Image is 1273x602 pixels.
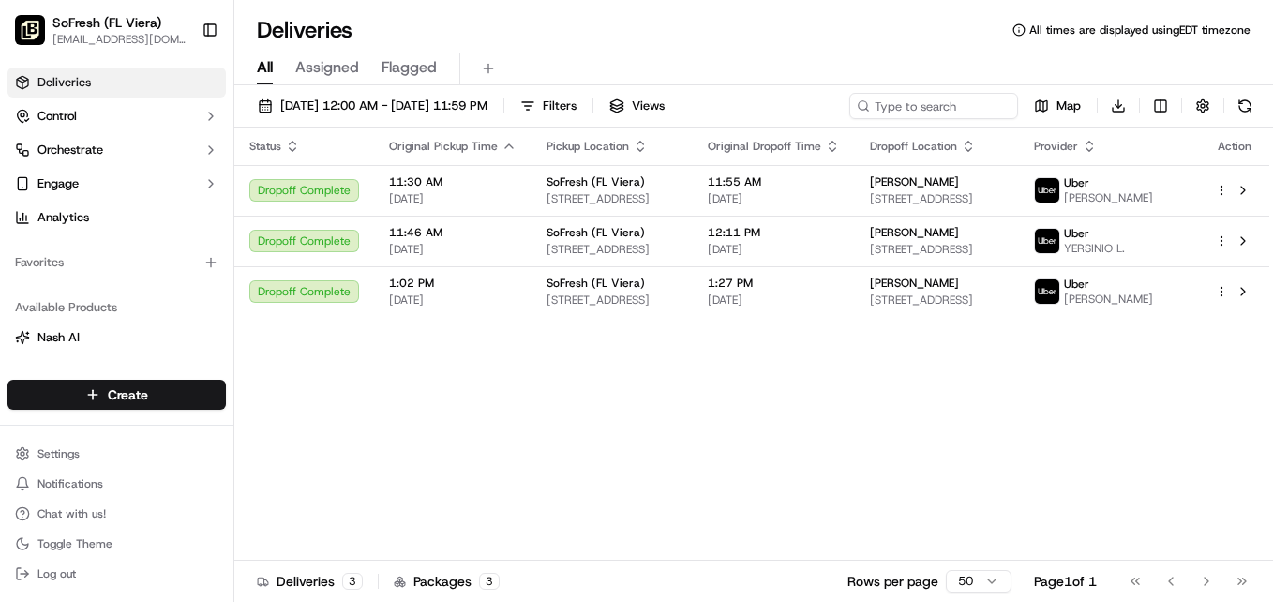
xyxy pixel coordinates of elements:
button: Filters [512,93,585,119]
span: [STREET_ADDRESS] [870,191,1005,206]
a: Deliveries [7,68,226,98]
span: [PERSON_NAME] [870,174,959,189]
button: Start new chat [319,185,341,207]
button: Fleet [7,356,226,386]
span: Views [632,98,665,114]
span: Pylon [187,318,227,332]
span: Filters [543,98,577,114]
span: [PERSON_NAME] [1064,292,1153,307]
span: SoFresh (FL Viera) [547,225,645,240]
span: Orchestrate [37,142,103,158]
img: uber-new-logo.jpeg [1035,229,1059,253]
button: [DATE] 12:00 AM - [DATE] 11:59 PM [249,93,496,119]
button: Refresh [1232,93,1258,119]
button: SoFresh (FL Viera)SoFresh (FL Viera)[EMAIL_ADDRESS][DOMAIN_NAME] [7,8,194,53]
span: Control [37,108,77,125]
span: [PERSON_NAME] [1064,190,1153,205]
a: 💻API Documentation [151,264,308,298]
span: Nash AI [37,329,80,346]
span: [DATE] [389,242,517,257]
img: Nash [19,19,56,56]
span: SoFresh (FL Viera) [547,276,645,291]
div: Available Products [7,293,226,323]
button: Views [601,93,673,119]
span: All times are displayed using EDT timezone [1029,23,1251,38]
span: [DATE] [389,191,517,206]
span: [DATE] [708,191,840,206]
span: Create [108,385,148,404]
div: 📗 [19,274,34,289]
span: Map [1056,98,1081,114]
span: [STREET_ADDRESS] [870,242,1005,257]
span: 1:27 PM [708,276,840,291]
p: Rows per page [847,572,938,591]
a: Analytics [7,203,226,233]
div: Favorites [7,248,226,278]
button: Orchestrate [7,135,226,165]
div: Page 1 of 1 [1034,572,1097,591]
span: SoFresh (FL Viera) [52,13,161,32]
img: 1736555255976-a54dd68f-1ca7-489b-9aae-adbdc363a1c4 [19,179,52,213]
span: [PERSON_NAME] [870,225,959,240]
span: Pickup Location [547,139,629,154]
span: Assigned [295,56,359,79]
button: Notifications [7,471,226,497]
span: [DATE] [708,293,840,308]
span: Provider [1034,139,1078,154]
div: Start new chat [64,179,307,198]
button: Toggle Theme [7,531,226,557]
span: 11:30 AM [389,174,517,189]
div: 3 [479,573,500,590]
span: Engage [37,175,79,192]
span: YERSINIO L. [1064,241,1125,256]
span: Analytics [37,209,89,226]
span: API Documentation [177,272,301,291]
span: Toggle Theme [37,536,112,551]
span: Chat with us! [37,506,106,521]
span: 1:02 PM [389,276,517,291]
a: Fleet [15,363,218,380]
span: [STREET_ADDRESS] [547,293,678,308]
span: Original Dropoff Time [708,139,821,154]
span: Flagged [382,56,437,79]
button: Log out [7,561,226,587]
span: [STREET_ADDRESS] [547,191,678,206]
span: Fleet [37,363,65,380]
span: Settings [37,446,80,461]
span: Dropoff Location [870,139,957,154]
span: Uber [1064,277,1089,292]
span: 11:55 AM [708,174,840,189]
div: 3 [342,573,363,590]
span: Log out [37,566,76,581]
button: [EMAIL_ADDRESS][DOMAIN_NAME] [52,32,187,47]
span: Status [249,139,281,154]
input: Type to search [849,93,1018,119]
span: [PERSON_NAME] [870,276,959,291]
span: [STREET_ADDRESS] [547,242,678,257]
a: Powered byPylon [132,317,227,332]
span: [STREET_ADDRESS] [870,293,1005,308]
img: uber-new-logo.jpeg [1035,279,1059,304]
img: SoFresh (FL Viera) [15,15,45,45]
button: Create [7,380,226,410]
button: Nash AI [7,323,226,353]
img: uber-new-logo.jpeg [1035,178,1059,203]
h1: Deliveries [257,15,352,45]
span: [DATE] 12:00 AM - [DATE] 11:59 PM [280,98,487,114]
a: Nash AI [15,329,218,346]
span: 12:11 PM [708,225,840,240]
span: [DATE] [389,293,517,308]
span: Knowledge Base [37,272,143,291]
div: We're available if you need us! [64,198,237,213]
span: Deliveries [37,74,91,91]
a: 📗Knowledge Base [11,264,151,298]
span: Notifications [37,476,103,491]
span: Uber [1064,175,1089,190]
button: Map [1026,93,1089,119]
div: Deliveries [257,572,363,591]
p: Welcome 👋 [19,75,341,105]
button: Chat with us! [7,501,226,527]
span: SoFresh (FL Viera) [547,174,645,189]
span: 11:46 AM [389,225,517,240]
